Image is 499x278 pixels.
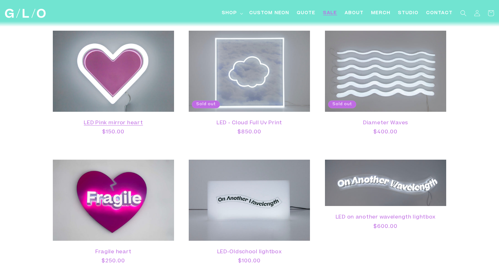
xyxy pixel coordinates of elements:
[331,120,440,126] a: Diameter Waves
[59,249,168,255] a: Fragile heart
[319,6,341,20] a: SALE
[249,10,289,17] span: Custom Neon
[398,10,419,17] span: Studio
[5,9,46,18] img: GLO Studio
[341,6,367,20] a: About
[2,7,48,20] a: GLO Studio
[387,190,499,278] iframe: Chat Widget
[222,10,237,17] span: Shop
[195,120,304,126] a: LED - Cloud Full Uv Print
[293,6,319,20] a: Quote
[426,10,453,17] span: Contact
[345,10,364,17] span: About
[246,6,293,20] a: Custom Neon
[457,6,470,20] summary: Search
[422,6,457,20] a: Contact
[371,10,391,17] span: Merch
[331,214,440,220] a: LED on another wavelength lightbox
[59,120,168,126] a: LED Pink mirror heart
[195,249,304,255] a: LED-Oldschool lightbox
[367,6,394,20] a: Merch
[394,6,422,20] a: Studio
[323,10,337,17] span: SALE
[297,10,316,17] span: Quote
[218,6,246,20] summary: Shop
